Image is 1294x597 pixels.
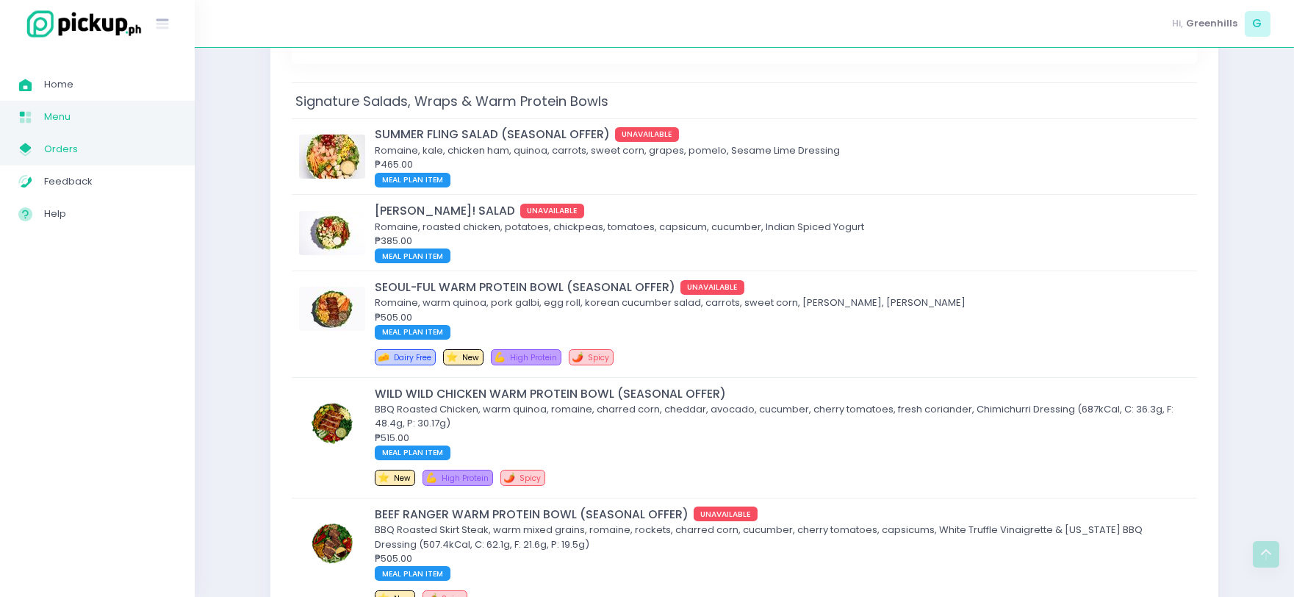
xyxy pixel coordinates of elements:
div: WILD WILD CHICKEN WARM PROTEIN BOWL (SEASONAL OFFER) [375,385,1185,402]
img: SEOUL-FUL WARM PROTEIN BOWL (SEASONAL OFFER) [299,287,365,331]
td: SUMMER FLING SALAD (SEASONAL OFFER)SUMMER FLING SALAD (SEASONAL OFFER)UNAVAILABLERomaine, kale, c... [292,118,1197,195]
div: ₱505.00 [375,310,1185,325]
span: Dairy Free [394,352,431,363]
div: BEEF RANGER WARM PROTEIN BOWL (SEASONAL OFFER) [375,506,1185,523]
span: UNAVAILABLE [694,507,758,521]
span: Help [44,204,176,224]
span: MEAL PLAN ITEM [375,566,450,581]
span: 🌶️ [572,350,583,364]
div: Romaine, roasted chicken, potatoes, chickpeas, tomatoes, capsicum, cucumber, Indian Spiced Yogurt [375,220,1185,235]
span: 🌶️ [503,471,515,485]
span: High Protein [442,473,489,484]
span: Spicy [520,473,541,484]
img: JAI HO! SALAD [299,211,365,255]
span: Hi, [1173,16,1184,31]
td: SEOUL-FUL WARM PROTEIN BOWL (SEASONAL OFFER)SEOUL-FUL WARM PROTEIN BOWL (SEASONAL OFFER)UNAVAILAB... [292,271,1197,378]
span: High Protein [510,352,557,363]
span: UNAVAILABLE [680,280,745,295]
span: Spicy [588,352,609,363]
img: WILD WILD CHICKEN WARM PROTEIN BOWL (SEASONAL OFFER) [299,401,365,445]
div: [PERSON_NAME]! SALAD [375,202,1185,219]
span: New [462,352,479,363]
span: ⭐ [446,350,458,364]
span: MEAL PLAN ITEM [375,173,450,187]
div: SEOUL-FUL WARM PROTEIN BOWL (SEASONAL OFFER) [375,279,1185,296]
span: UNAVAILABLE [520,204,585,218]
div: ₱505.00 [375,551,1185,566]
div: ₱465.00 [375,157,1185,172]
div: Romaine, warm quinoa, pork galbi, egg roll, korean cucumber salad, carrots, sweet corn, [PERSON_N... [375,296,1185,310]
div: BBQ Roasted Skirt Steak, warm mixed grains, romaine, rockets, charred corn, cucumber, cherry toma... [375,523,1185,551]
span: Signature Salads, Wraps & Warm Protein Bowls [292,88,612,114]
div: ₱515.00 [375,431,1185,446]
td: JAI HO! SALAD[PERSON_NAME]! SALADUNAVAILABLERomaine, roasted chicken, potatoes, chickpeas, tomato... [292,195,1197,271]
img: SUMMER FLING SALAD (SEASONAL OFFER) [299,135,365,179]
img: logo [18,8,143,40]
span: UNAVAILABLE [615,127,680,142]
span: Feedback [44,172,176,191]
span: 🧀 [378,350,389,364]
span: MEAL PLAN ITEM [375,446,450,460]
span: New [394,473,411,484]
img: BEEF RANGER WARM PROTEIN BOWL (SEASONAL OFFER) [299,521,365,565]
span: G [1245,11,1270,37]
span: Greenhills [1186,16,1237,31]
div: Romaine, kale, chicken ham, quinoa, carrots, sweet corn, grapes, pomelo, Sesame Lime Dressing [375,143,1185,158]
span: MEAL PLAN ITEM [375,249,450,263]
span: MEAL PLAN ITEM [375,325,450,340]
span: Menu [44,107,176,126]
span: Home [44,75,176,94]
div: SUMMER FLING SALAD (SEASONAL OFFER) [375,126,1185,143]
div: ₱385.00 [375,234,1185,249]
div: BBQ Roasted Chicken, warm quinoa, romaine, charred corn, cheddar, avocado, cucumber, cherry tomat... [375,402,1185,431]
span: Orders [44,140,176,159]
span: 💪 [425,471,437,485]
td: WILD WILD CHICKEN WARM PROTEIN BOWL (SEASONAL OFFER)WILD WILD CHICKEN WARM PROTEIN BOWL (SEASONAL... [292,377,1197,498]
span: ⭐ [378,471,389,485]
span: 💪 [494,350,506,364]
